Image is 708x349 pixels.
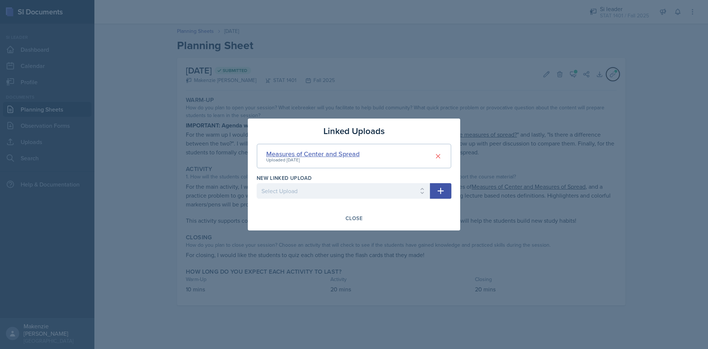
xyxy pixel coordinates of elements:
[257,174,312,182] label: New Linked Upload
[341,212,367,225] button: Close
[323,124,385,138] h3: Linked Uploads
[266,149,360,159] div: Measures of Center and Spread
[266,157,360,163] div: Uploaded [DATE]
[346,215,362,221] div: Close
